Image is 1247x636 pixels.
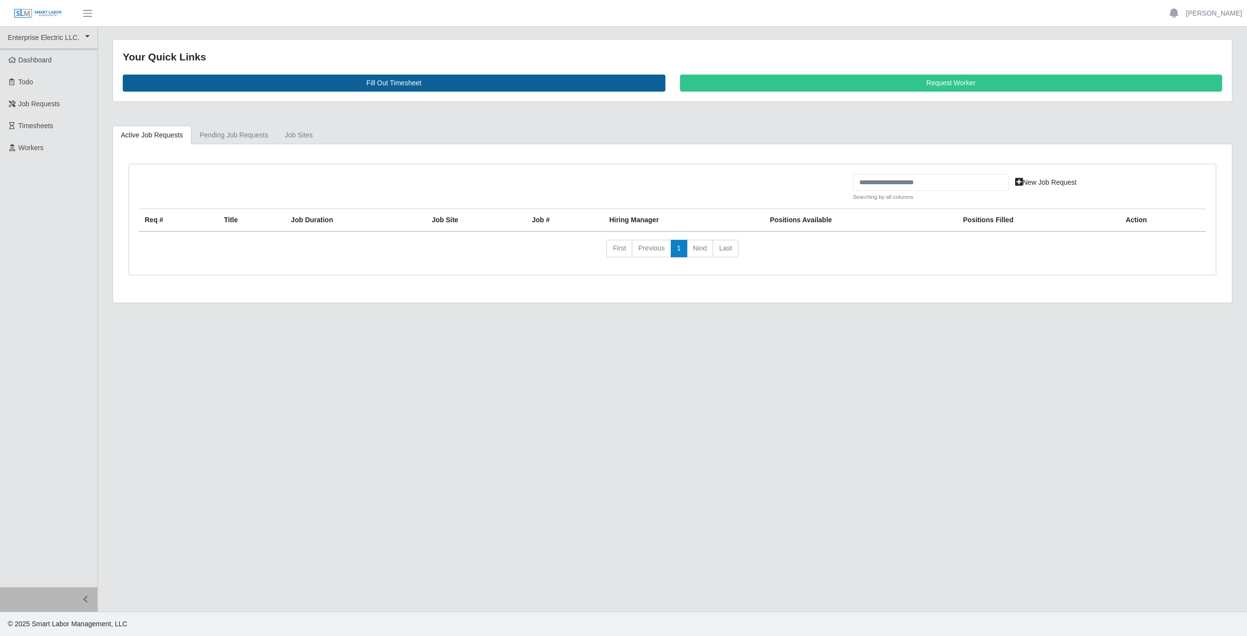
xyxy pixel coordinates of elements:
nav: pagination [139,240,1206,265]
th: Hiring Manager [604,209,764,232]
th: Positions Filled [957,209,1120,232]
th: Job # [526,209,604,232]
a: Pending Job Requests [191,126,277,145]
span: Workers [19,144,44,152]
span: © 2025 Smart Labor Management, LLC [8,620,127,628]
th: Positions Available [764,209,957,232]
a: Active Job Requests [113,126,191,145]
a: 1 [671,240,687,257]
div: Your Quick Links [123,49,1222,65]
a: [PERSON_NAME] [1186,8,1242,19]
span: Dashboard [19,56,52,64]
span: Timesheets [19,122,54,130]
a: Fill Out Timesheet [123,75,665,92]
span: Job Requests [19,100,60,108]
a: job sites [277,126,321,145]
small: Searching by all columns [853,193,1009,201]
a: Request Worker [680,75,1223,92]
th: Action [1120,209,1206,232]
span: Todo [19,78,33,86]
img: SLM Logo [14,8,62,19]
th: Req # [139,209,218,232]
th: Title [218,209,285,232]
th: job site [426,209,526,232]
th: Job Duration [285,209,426,232]
a: New Job Request [1009,174,1083,191]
